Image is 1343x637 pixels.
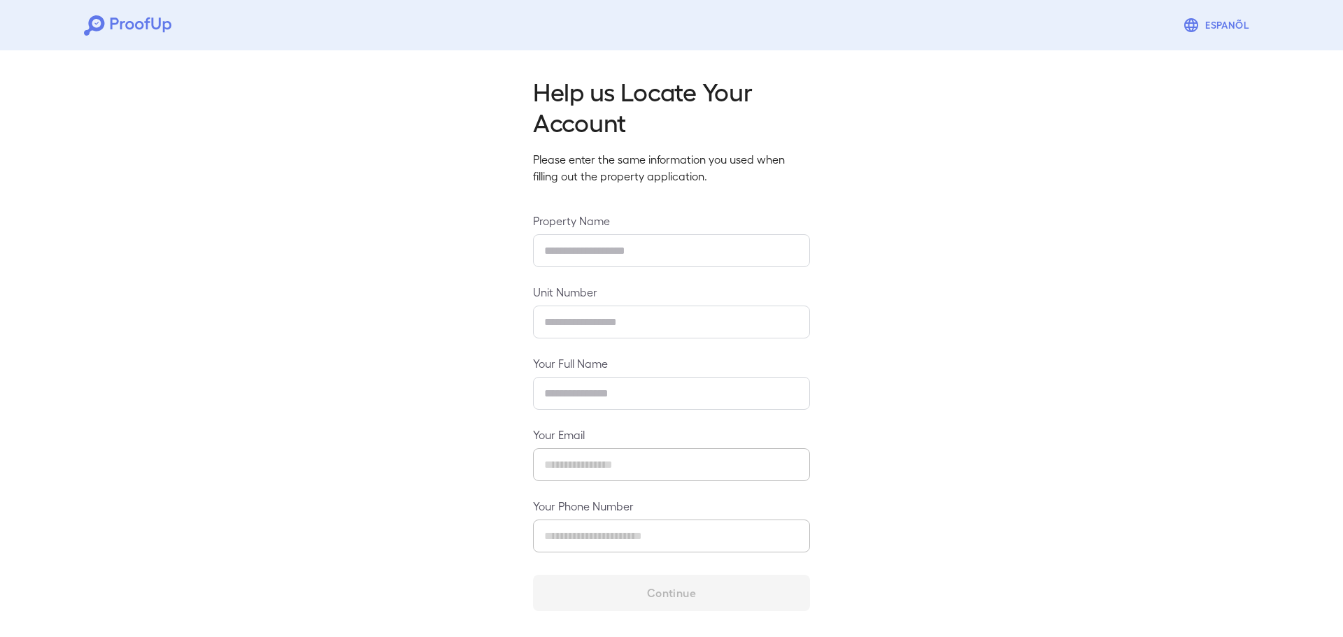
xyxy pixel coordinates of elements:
[533,151,810,185] p: Please enter the same information you used when filling out the property application.
[533,284,810,300] label: Unit Number
[533,355,810,371] label: Your Full Name
[1177,11,1259,39] button: Espanõl
[533,427,810,443] label: Your Email
[533,498,810,514] label: Your Phone Number
[533,76,810,137] h2: Help us Locate Your Account
[533,213,810,229] label: Property Name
